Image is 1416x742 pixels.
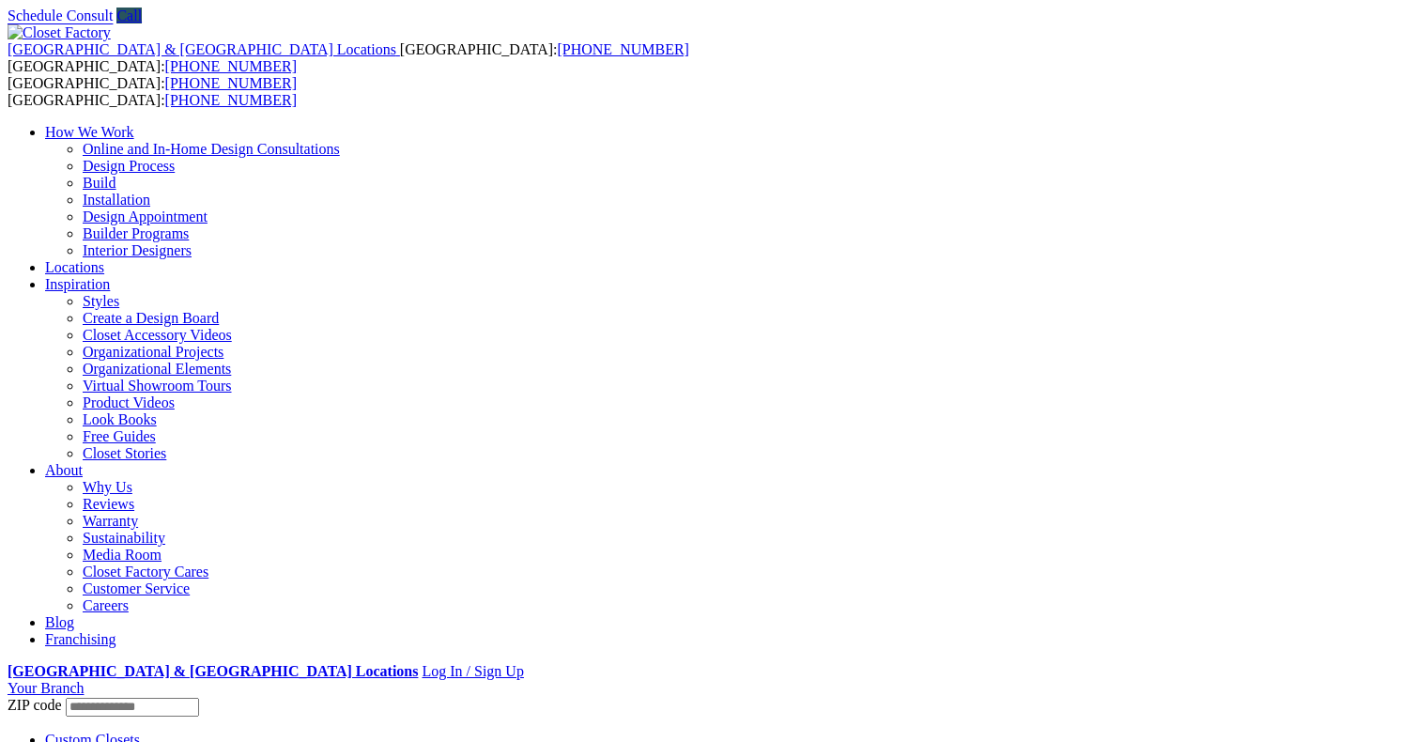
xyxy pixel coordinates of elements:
span: ZIP code [8,697,62,713]
a: Build [83,175,116,191]
a: [PHONE_NUMBER] [557,41,688,57]
a: [GEOGRAPHIC_DATA] & [GEOGRAPHIC_DATA] Locations [8,41,400,57]
a: Free Guides [83,428,156,444]
img: Closet Factory [8,24,111,41]
a: Interior Designers [83,242,192,258]
a: Your Branch [8,680,84,696]
a: Log In / Sign Up [422,663,523,679]
a: Warranty [83,513,138,529]
a: Online and In-Home Design Consultations [83,141,340,157]
a: [PHONE_NUMBER] [165,92,297,108]
a: Virtual Showroom Tours [83,378,232,394]
a: Schedule Consult [8,8,113,23]
a: Installation [83,192,150,208]
a: Look Books [83,411,157,427]
a: Sustainability [83,530,165,546]
a: Reviews [83,496,134,512]
a: Locations [45,259,104,275]
a: Product Videos [83,394,175,410]
a: Builder Programs [83,225,189,241]
a: Design Appointment [83,209,208,224]
a: [PHONE_NUMBER] [165,75,297,91]
a: Closet Stories [83,445,166,461]
a: Call [116,8,142,23]
a: Closet Factory Cares [83,564,208,580]
a: Styles [83,293,119,309]
a: Franchising [45,631,116,647]
a: Organizational Elements [83,361,231,377]
a: Closet Accessory Videos [83,327,232,343]
a: Customer Service [83,580,190,596]
a: Blog [45,614,74,630]
a: Inspiration [45,276,110,292]
a: Organizational Projects [83,344,223,360]
a: Media Room [83,547,162,563]
span: [GEOGRAPHIC_DATA]: [GEOGRAPHIC_DATA]: [8,41,689,74]
a: How We Work [45,124,134,140]
input: Enter your Zip code [66,698,199,717]
a: Create a Design Board [83,310,219,326]
span: [GEOGRAPHIC_DATA]: [GEOGRAPHIC_DATA]: [8,75,297,108]
a: [PHONE_NUMBER] [165,58,297,74]
span: [GEOGRAPHIC_DATA] & [GEOGRAPHIC_DATA] Locations [8,41,396,57]
a: Why Us [83,479,132,495]
a: [GEOGRAPHIC_DATA] & [GEOGRAPHIC_DATA] Locations [8,663,418,679]
a: Careers [83,597,129,613]
a: About [45,462,83,478]
a: Design Process [83,158,175,174]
